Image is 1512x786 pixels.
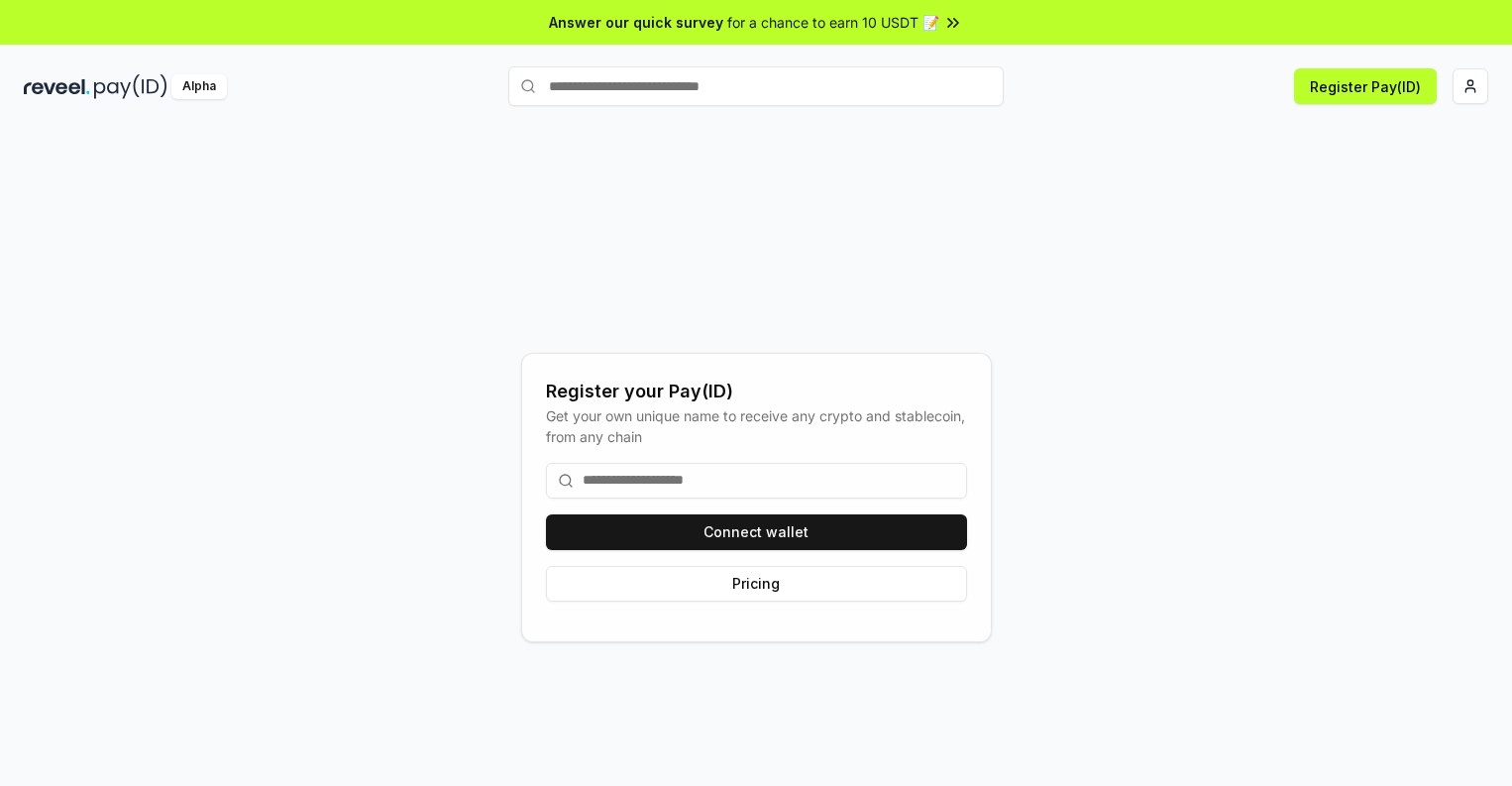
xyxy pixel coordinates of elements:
span: for a chance to earn 10 USDT 📝 [727,12,939,33]
button: Connect wallet [546,514,967,550]
div: Alpha [171,74,227,99]
img: pay_id [94,74,167,99]
button: Register Pay(ID) [1294,68,1437,104]
span: Answer our quick survey [549,12,723,33]
img: reveel_dark [24,74,90,99]
div: Register your Pay(ID) [546,378,967,405]
div: Get your own unique name to receive any crypto and stablecoin, from any chain [546,405,967,447]
button: Pricing [546,566,967,602]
